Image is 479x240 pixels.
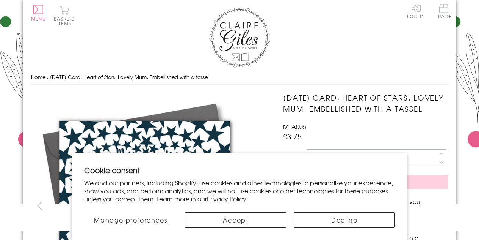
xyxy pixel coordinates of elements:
span: Manage preferences [94,215,167,224]
span: Trade [436,4,452,19]
img: Claire Giles Greetings Cards [209,8,270,68]
button: Basket0 items [54,6,75,25]
h2: Cookie consent [84,165,395,175]
a: Privacy Policy [207,194,246,203]
h1: [DATE] Card, Heart of Stars, Lovely Mum, Embellished with a tassel [283,92,448,114]
span: [DATE] Card, Heart of Stars, Lovely Mum, Embellished with a tassel [50,73,209,81]
p: We and our partners, including Shopify, use cookies and other technologies to personalize your ex... [84,179,395,202]
button: Menu [31,5,46,21]
a: Home [31,73,45,81]
span: Menu [31,15,46,22]
span: £3.75 [283,131,302,142]
span: 0 items [57,15,75,27]
a: Trade [436,4,452,20]
button: Decline [294,212,395,228]
button: Accept [185,212,286,228]
button: prev [31,197,48,214]
span: › [47,73,49,81]
button: Manage preferences [84,212,177,228]
span: MTA005 [283,122,306,131]
a: Log In [407,4,425,19]
nav: breadcrumbs [31,69,448,85]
